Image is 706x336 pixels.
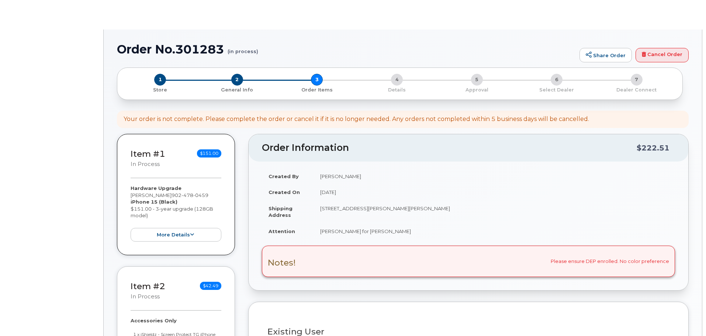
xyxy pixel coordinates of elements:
[200,282,221,290] span: $42.49
[193,192,208,198] span: 0459
[131,185,181,191] strong: Hardware Upgrade
[124,115,589,124] div: Your order is not complete. Please complete the order or cancel it if it is no longer needed. Any...
[269,173,299,179] strong: Created By
[579,48,632,63] a: Share Order
[197,149,221,157] span: $151.00
[268,258,296,267] h3: Notes!
[231,74,243,86] span: 2
[117,43,576,56] h1: Order No.301283
[314,223,675,239] td: [PERSON_NAME] for [PERSON_NAME]
[131,228,221,242] button: more details
[131,318,177,323] strong: Accessories Only
[131,293,160,300] small: in process
[123,86,197,93] a: 1 Store
[154,74,166,86] span: 1
[636,48,689,63] a: Cancel Order
[262,246,675,277] div: Please ensure DEP enrolled. No color preference
[131,281,165,291] a: Item #2
[131,199,177,205] strong: iPhone 15 (Black)
[197,86,277,93] a: 2 General Info
[172,192,208,198] span: 902
[131,185,221,242] div: [PERSON_NAME] $151.00 - 3-year upgrade (128GB model)
[314,168,675,184] td: [PERSON_NAME]
[131,161,160,167] small: in process
[269,228,295,234] strong: Attention
[314,184,675,200] td: [DATE]
[200,87,274,93] p: General Info
[262,143,637,153] h2: Order Information
[126,87,194,93] p: Store
[637,141,669,155] div: $222.51
[269,189,300,195] strong: Created On
[314,200,675,223] td: [STREET_ADDRESS][PERSON_NAME][PERSON_NAME]
[181,192,193,198] span: 478
[131,149,165,159] a: Item #1
[228,43,258,54] small: (in process)
[269,205,293,218] strong: Shipping Address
